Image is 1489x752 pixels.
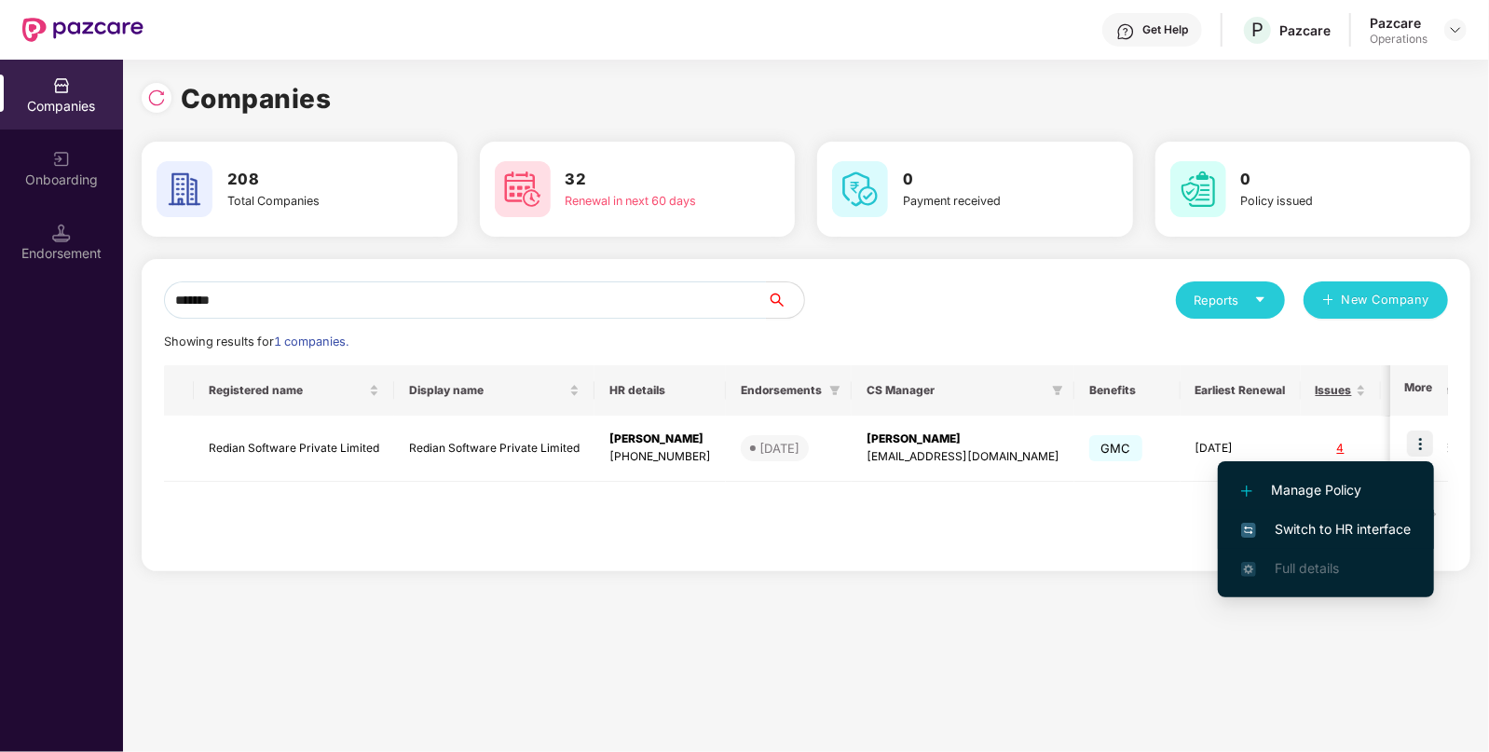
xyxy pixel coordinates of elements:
[227,192,388,211] div: Total Companies
[1170,161,1226,217] img: svg+xml;base64,PHN2ZyB4bWxucz0iaHR0cDovL3d3dy53My5vcmcvMjAwMC9zdmciIHdpZHRoPSI2MCIgaGVpZ2h0PSI2MC...
[1316,440,1366,458] div: 4
[566,192,726,211] div: Renewal in next 60 days
[1181,365,1301,416] th: Earliest Renewal
[227,168,388,192] h3: 208
[832,161,888,217] img: svg+xml;base64,PHN2ZyB4bWxucz0iaHR0cDovL3d3dy53My5vcmcvMjAwMC9zdmciIHdpZHRoPSI2MCIgaGVpZ2h0PSI2MC...
[766,293,804,308] span: search
[1241,523,1256,538] img: svg+xml;base64,PHN2ZyB4bWxucz0iaHR0cDovL3d3dy53My5vcmcvMjAwMC9zdmciIHdpZHRoPSIxNiIgaGVpZ2h0PSIxNi...
[1074,365,1181,416] th: Benefits
[274,335,348,349] span: 1 companies.
[22,18,143,42] img: New Pazcare Logo
[1241,485,1252,497] img: svg+xml;base64,PHN2ZyB4bWxucz0iaHR0cDovL3d3dy53My5vcmcvMjAwMC9zdmciIHdpZHRoPSIxMi4yMDEiIGhlaWdodD...
[609,431,711,448] div: [PERSON_NAME]
[1116,22,1135,41] img: svg+xml;base64,PHN2ZyBpZD0iSGVscC0zMngzMiIgeG1sbnM9Imh0dHA6Ly93d3cudzMub3JnLzIwMDAvc3ZnIiB3aWR0aD...
[194,416,394,482] td: Redian Software Private Limited
[566,168,726,192] h3: 32
[1370,14,1428,32] div: Pazcare
[867,383,1045,398] span: CS Manager
[1142,22,1188,37] div: Get Help
[209,383,365,398] span: Registered name
[394,365,594,416] th: Display name
[766,281,805,319] button: search
[1052,385,1063,396] span: filter
[1390,365,1448,416] th: More
[1241,480,1411,500] span: Manage Policy
[181,78,332,119] h1: Companies
[1254,294,1266,306] span: caret-down
[1048,379,1067,402] span: filter
[164,335,348,349] span: Showing results for
[1089,435,1142,461] span: GMC
[609,448,711,466] div: [PHONE_NUMBER]
[1181,416,1301,482] td: [DATE]
[157,161,212,217] img: svg+xml;base64,PHN2ZyB4bWxucz0iaHR0cDovL3d3dy53My5vcmcvMjAwMC9zdmciIHdpZHRoPSI2MCIgaGVpZ2h0PSI2MC...
[1241,192,1401,211] div: Policy issued
[495,161,551,217] img: svg+xml;base64,PHN2ZyB4bWxucz0iaHR0cDovL3d3dy53My5vcmcvMjAwMC9zdmciIHdpZHRoPSI2MCIgaGVpZ2h0PSI2MC...
[759,439,799,458] div: [DATE]
[1448,22,1463,37] img: svg+xml;base64,PHN2ZyBpZD0iRHJvcGRvd24tMzJ4MzIiIHhtbG5zPSJodHRwOi8vd3d3LnczLm9yZy8yMDAwL3N2ZyIgd2...
[1301,365,1381,416] th: Issues
[194,365,394,416] th: Registered name
[867,448,1059,466] div: [EMAIL_ADDRESS][DOMAIN_NAME]
[409,383,566,398] span: Display name
[1241,168,1401,192] h3: 0
[741,383,822,398] span: Endorsements
[1195,291,1266,309] div: Reports
[1279,21,1331,39] div: Pazcare
[1370,32,1428,47] div: Operations
[594,365,726,416] th: HR details
[826,379,844,402] span: filter
[147,89,166,107] img: svg+xml;base64,PHN2ZyBpZD0iUmVsb2FkLTMyeDMyIiB4bWxucz0iaHR0cDovL3d3dy53My5vcmcvMjAwMC9zdmciIHdpZH...
[903,192,1063,211] div: Payment received
[829,385,840,396] span: filter
[1251,19,1264,41] span: P
[1241,519,1411,540] span: Switch to HR interface
[52,224,71,242] img: svg+xml;base64,PHN2ZyB3aWR0aD0iMTQuNSIgaGVpZ2h0PSIxNC41IiB2aWV3Qm94PSIwIDAgMTYgMTYiIGZpbGw9Im5vbm...
[1316,383,1352,398] span: Issues
[52,150,71,169] img: svg+xml;base64,PHN2ZyB3aWR0aD0iMjAiIGhlaWdodD0iMjAiIHZpZXdCb3g9IjAgMCAyMCAyMCIgZmlsbD0ibm9uZSIgeG...
[394,416,594,482] td: Redian Software Private Limited
[1342,291,1430,309] span: New Company
[1275,560,1339,576] span: Full details
[903,168,1063,192] h3: 0
[867,431,1059,448] div: [PERSON_NAME]
[1322,294,1334,308] span: plus
[52,76,71,95] img: svg+xml;base64,PHN2ZyBpZD0iQ29tcGFuaWVzIiB4bWxucz0iaHR0cDovL3d3dy53My5vcmcvMjAwMC9zdmciIHdpZHRoPS...
[1304,281,1448,319] button: plusNew Company
[1241,562,1256,577] img: svg+xml;base64,PHN2ZyB4bWxucz0iaHR0cDovL3d3dy53My5vcmcvMjAwMC9zdmciIHdpZHRoPSIxNi4zNjMiIGhlaWdodD...
[1407,431,1433,457] img: icon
